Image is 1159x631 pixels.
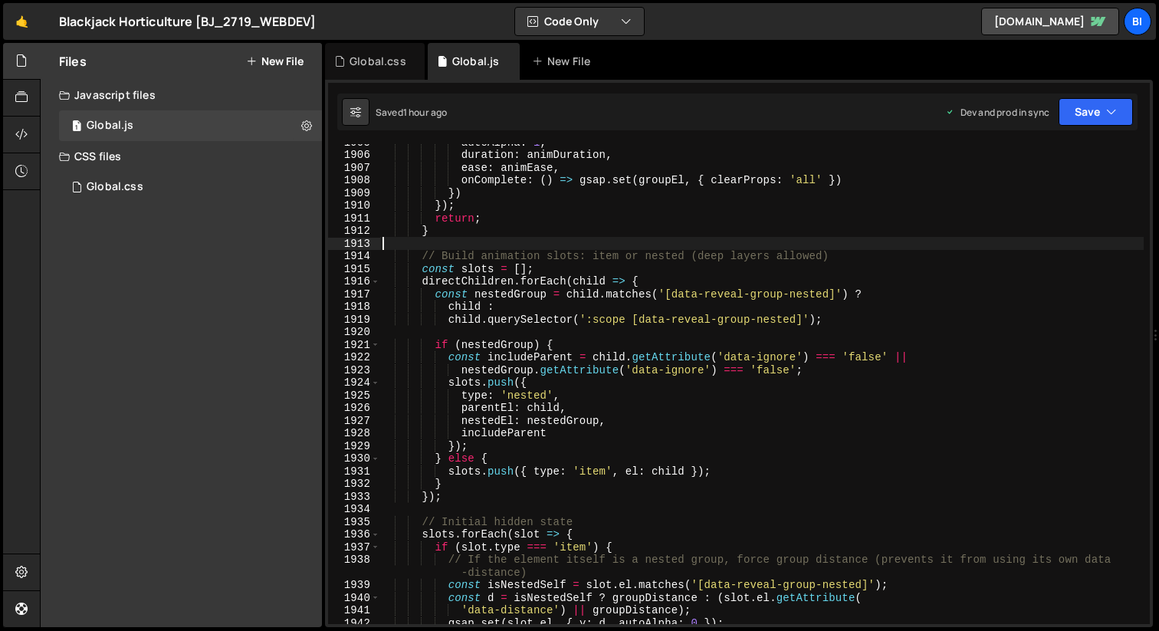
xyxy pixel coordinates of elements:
[87,119,133,133] div: Global.js
[87,180,143,194] div: Global.css
[945,106,1049,119] div: Dev and prod in sync
[328,478,380,491] div: 1932
[3,3,41,40] a: 🤙
[328,440,380,453] div: 1929
[59,12,316,31] div: Blackjack Horticulture [BJ_2719_WEBDEV]
[328,225,380,238] div: 1912
[328,528,380,541] div: 1936
[328,212,380,225] div: 1911
[328,376,380,389] div: 1924
[452,54,499,69] div: Global.js
[59,110,322,141] div: 16258/43868.js
[1059,98,1133,126] button: Save
[59,172,322,202] div: 16258/43966.css
[328,187,380,200] div: 1909
[328,541,380,554] div: 1937
[328,402,380,415] div: 1926
[328,389,380,403] div: 1925
[350,54,406,69] div: Global.css
[328,415,380,428] div: 1927
[328,554,380,579] div: 1938
[328,617,380,630] div: 1942
[328,162,380,175] div: 1907
[981,8,1119,35] a: [DOMAIN_NAME]
[328,592,380,605] div: 1940
[246,55,304,67] button: New File
[328,174,380,187] div: 1908
[328,491,380,504] div: 1933
[328,339,380,352] div: 1921
[376,106,447,119] div: Saved
[328,351,380,364] div: 1922
[328,503,380,516] div: 1934
[328,452,380,465] div: 1930
[59,53,87,70] h2: Files
[1124,8,1151,35] a: Bi
[328,301,380,314] div: 1918
[328,314,380,327] div: 1919
[328,275,380,288] div: 1916
[328,579,380,592] div: 1939
[328,250,380,263] div: 1914
[532,54,596,69] div: New File
[328,364,380,377] div: 1923
[328,238,380,251] div: 1913
[328,263,380,276] div: 1915
[328,326,380,339] div: 1920
[328,516,380,529] div: 1935
[328,604,380,617] div: 1941
[41,141,322,172] div: CSS files
[328,465,380,478] div: 1931
[403,106,448,119] div: 1 hour ago
[41,80,322,110] div: Javascript files
[328,427,380,440] div: 1928
[328,288,380,301] div: 1917
[72,121,81,133] span: 1
[515,8,644,35] button: Code Only
[328,149,380,162] div: 1906
[328,199,380,212] div: 1910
